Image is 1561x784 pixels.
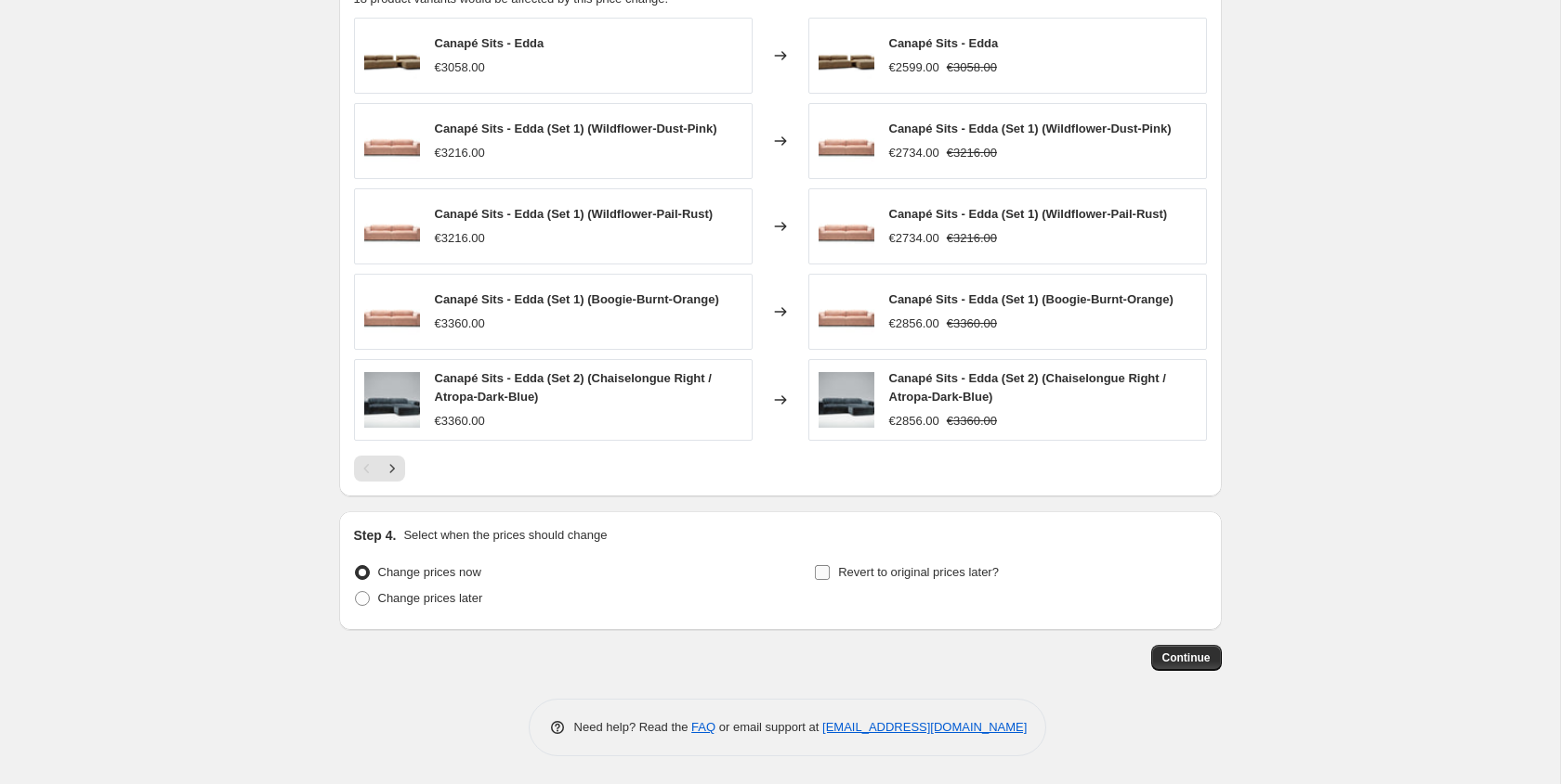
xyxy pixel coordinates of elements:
span: Canapé Sits - Edda (Set 1) (Wildflower-Pail-Rust) [435,207,714,221]
span: Canapé Sits - Edda (Set 1) (Wildflower-Dust-Pink) [435,122,717,135]
div: €2856.00 [889,412,939,431]
img: EDDA_set_armrest_109x33_element_74x109_element_114x109_element_144x168_bloom_2_teddy_brown_2_Depo... [819,28,874,84]
div: €2734.00 [889,144,939,162]
span: Canapé Sits - Edda (Set 2) (Chaiselongue Right / Atropa-Dark-Blue) [889,371,1166,404]
img: Canape-Sits-Edda-Set-1-Wildflower-Bloom-Boogie-1_83ed076a-d3a9-48a0-84f9-b5ea595674b0_80x.jpg [819,199,874,254]
div: €3360.00 [435,315,485,333]
span: Canapé Sits - Edda (Set 1) (Wildflower-Dust-Pink) [889,122,1172,135]
div: €2856.00 [889,315,939,333]
span: Canapé Sits - Edda [435,36,544,50]
a: FAQ [691,720,715,734]
span: Continue [1162,650,1211,665]
button: Next [379,456,405,482]
div: €3216.00 [435,229,485,248]
h2: Step 4. [354,526,397,545]
strike: €3360.00 [947,412,997,431]
div: €2734.00 [889,229,939,248]
img: Canape-Sits-Edda-Set-1-Wildflower-Bloom-Boogie-1_83ed076a-d3a9-48a0-84f9-b5ea595674b0_80x.jpg [819,284,874,340]
strike: €3058.00 [947,58,997,77]
img: EDDA_set_armrest_109x33_element_74x109_element_114x109_element_144x168_bloom_2_teddy_brown_2_Depo... [364,28,420,84]
span: or email support at [715,720,822,734]
img: Canape-Sits-Edda-Set-1-Wildflower-Bloom-Boogie-1_83ed076a-d3a9-48a0-84f9-b5ea595674b0_80x.jpg [364,113,420,169]
span: Canapé Sits - Edda (Set 1) (Boogie-Burnt-Orange) [435,292,719,306]
img: Canape-Sits-Edda-Set-2-Atropa-Darkblue-2_fb0fb9e1-bc97-4192-b453-3fcd729c8886_80x.jpg [364,372,420,428]
span: Revert to original prices later? [838,565,999,579]
span: Change prices later [378,591,483,605]
img: Canape-Sits-Edda-Set-2-Atropa-Darkblue-2_fb0fb9e1-bc97-4192-b453-3fcd729c8886_80x.jpg [819,372,874,428]
nav: Pagination [354,456,405,482]
div: €3360.00 [435,412,485,431]
span: Canapé Sits - Edda (Set 2) (Chaiselongue Right / Atropa-Dark-Blue) [435,371,712,404]
div: €2599.00 [889,58,939,77]
div: €3058.00 [435,58,485,77]
span: Change prices now [378,565,481,579]
img: Canape-Sits-Edda-Set-1-Wildflower-Bloom-Boogie-1_83ed076a-d3a9-48a0-84f9-b5ea595674b0_80x.jpg [364,284,420,340]
span: Canapé Sits - Edda (Set 1) (Wildflower-Pail-Rust) [889,207,1168,221]
strike: €3216.00 [947,144,997,162]
span: Need help? Read the [574,720,692,734]
div: €3216.00 [435,144,485,162]
strike: €3216.00 [947,229,997,248]
p: Select when the prices should change [403,526,607,545]
img: Canape-Sits-Edda-Set-1-Wildflower-Bloom-Boogie-1_83ed076a-d3a9-48a0-84f9-b5ea595674b0_80x.jpg [819,113,874,169]
a: [EMAIL_ADDRESS][DOMAIN_NAME] [822,720,1027,734]
span: Canapé Sits - Edda [889,36,999,50]
strike: €3360.00 [947,315,997,333]
img: Canape-Sits-Edda-Set-1-Wildflower-Bloom-Boogie-1_83ed076a-d3a9-48a0-84f9-b5ea595674b0_80x.jpg [364,199,420,254]
button: Continue [1151,645,1222,671]
span: Canapé Sits - Edda (Set 1) (Boogie-Burnt-Orange) [889,292,1174,306]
